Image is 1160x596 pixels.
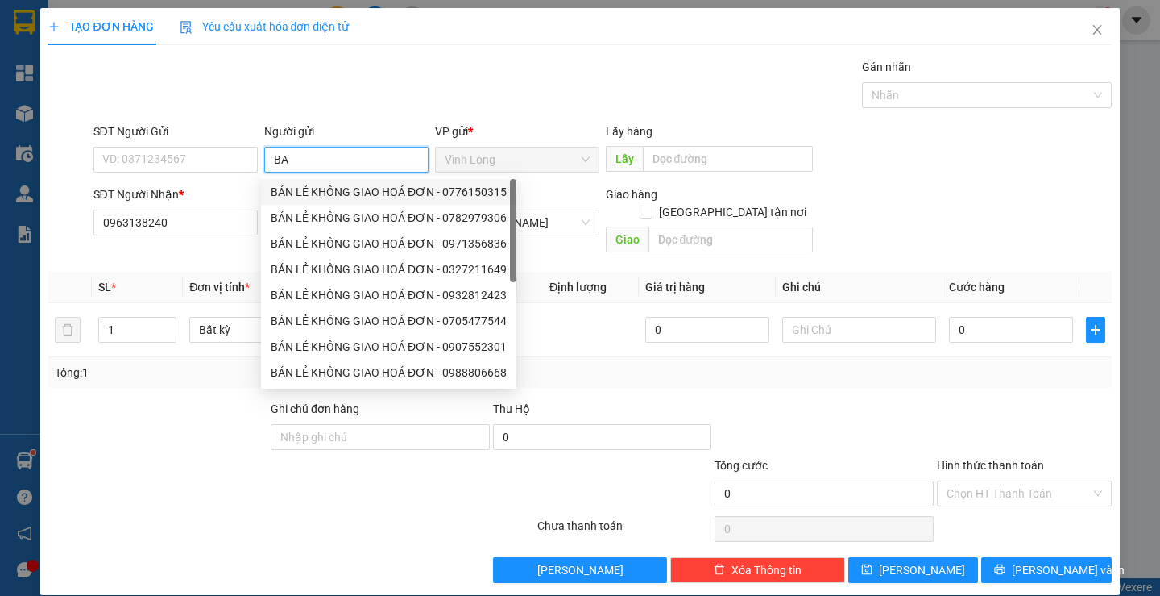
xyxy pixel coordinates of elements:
input: Ghi Chú [782,317,936,343]
label: Hình thức thanh toán [937,459,1044,472]
div: BÁN LẺ KHÔNG GIAO HOÁ ĐƠN - 0907552301 [271,338,507,356]
span: Thu Hộ [493,402,530,415]
label: Ghi chú đơn hàng [271,402,359,415]
div: Tổng: 1 [55,364,449,381]
span: printer [994,564,1005,577]
div: BÁN LẺ KHÔNG GIAO HOÁ ĐƠN - 0782979306 [261,205,516,231]
label: Gán nhãn [862,60,911,73]
span: Lấy hàng [606,125,652,138]
span: Định lượng [549,281,607,294]
span: Giá trị hàng [645,281,705,294]
span: Cước hàng [949,281,1005,294]
span: Xóa Thông tin [731,561,802,579]
button: printer[PERSON_NAME] và In [981,557,1111,583]
div: Chưa thanh toán [536,517,714,545]
div: BÁN LẺ KHÔNG GIAO HOÁ ĐƠN - 0971356836 [261,231,516,256]
img: icon [180,21,193,34]
span: Gửi: [14,15,39,32]
div: Vĩnh Long [14,14,93,52]
span: close [1091,23,1104,36]
div: BÁN LẺ KHÔNG GIAO HOÁ ĐƠN - 0327211649 [261,256,516,282]
span: Giao [606,227,648,252]
div: BÁN LẺ KHÔNG GIAO HOÁ ĐƠN - 0907552301 [261,334,516,360]
span: SL [98,281,111,294]
span: [PERSON_NAME] và In [1012,561,1125,579]
span: [PERSON_NAME] [879,561,965,579]
button: [PERSON_NAME] [493,557,668,583]
button: save[PERSON_NAME] [848,557,978,583]
div: BÁN LẺ KHÔNG GIAO HOÁ ĐƠN - 0988806668 [261,360,516,386]
span: Vĩnh Long [445,148,590,172]
div: BÁN LẺ KHÔNG GIAO HOÁ ĐƠN - 0776150315 [261,179,516,205]
span: Nhận: [105,15,143,32]
span: save [861,564,872,577]
th: Ghi chú [776,272,942,303]
div: TP. [PERSON_NAME] [105,14,234,52]
span: Yêu cầu xuất hóa đơn điện tử [180,20,350,33]
div: BÁN LẺ KHÔNG GIAO HOÁ ĐƠN - 0705477544 [261,308,516,334]
button: deleteXóa Thông tin [670,557,845,583]
button: Close [1075,8,1120,53]
div: BÁN LẺ KHÔNG GIAO HOÁ ĐƠN - 0327211649 [271,260,507,278]
div: BÁN LẺ KHÔNG GIAO HOÁ ĐƠN [14,52,93,130]
div: BÁN LẺ KHÔNG GIAO HOÁ ĐƠN - 0782979306 [271,209,507,227]
div: 0798816997 [105,72,234,94]
div: SĐT Người Gửi [93,123,258,140]
input: Ghi chú đơn hàng [271,424,490,450]
span: [PERSON_NAME] [537,561,623,579]
div: NGÓ [105,52,234,72]
span: Tổng cước [715,459,768,472]
span: Giao hàng [606,188,657,201]
div: BÁN LẺ KHÔNG GIAO HOÁ ĐƠN - 0705477544 [271,312,507,330]
button: plus [1086,317,1105,343]
span: TẠO ĐƠN HÀNG [48,20,153,33]
input: 0 [645,317,769,343]
span: TP. Hồ Chí Minh [445,210,590,235]
span: Đơn vị tính [189,281,250,294]
button: delete [55,317,81,343]
input: Dọc đường [648,227,813,252]
div: Người gửi [264,123,429,140]
div: BÁN LẺ KHÔNG GIAO HOÁ ĐƠN - 0988806668 [271,364,507,381]
div: BÁN LẺ KHÔNG GIAO HOÁ ĐƠN - 0971356836 [271,235,507,252]
span: Bất kỳ [199,318,333,342]
div: BÁN LẺ KHÔNG GIAO HOÁ ĐƠN - 0932812423 [261,282,516,308]
div: BÁN LẺ KHÔNG GIAO HOÁ ĐƠN - 0776150315 [271,183,507,201]
span: delete [714,564,725,577]
input: Dọc đường [643,146,813,172]
div: SĐT Người Nhận [93,185,258,203]
span: plus [48,21,60,32]
div: BÁN LẺ KHÔNG GIAO HOÁ ĐƠN - 0932812423 [271,286,507,304]
div: VP gửi [435,123,599,140]
span: plus [1087,323,1104,336]
span: Lấy [606,146,643,172]
span: [GEOGRAPHIC_DATA] tận nơi [652,203,813,221]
